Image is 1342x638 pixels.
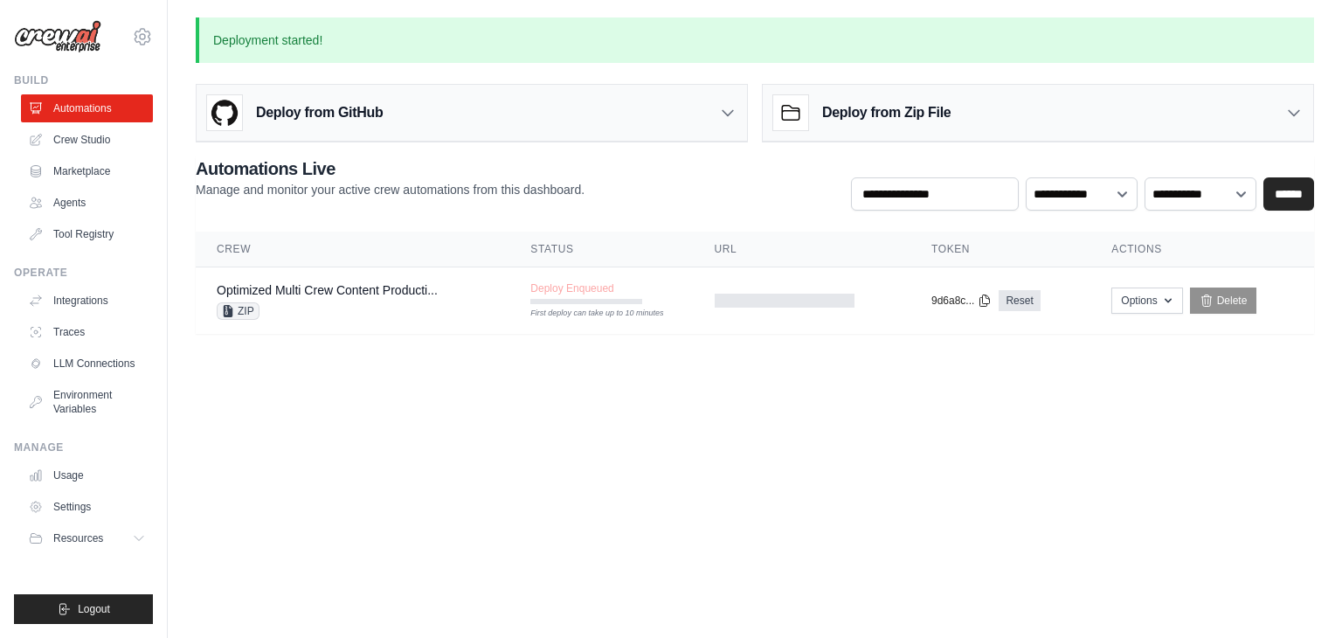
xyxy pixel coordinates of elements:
p: Manage and monitor your active crew automations from this dashboard. [196,181,585,198]
div: Operate [14,266,153,280]
span: Logout [78,602,110,616]
button: Resources [21,524,153,552]
a: Settings [21,493,153,521]
a: Automations [21,94,153,122]
span: Resources [53,531,103,545]
div: Build [14,73,153,87]
a: Traces [21,318,153,346]
img: Logo [14,20,101,53]
p: Deployment started! [196,17,1314,63]
a: Crew Studio [21,126,153,154]
h2: Automations Live [196,156,585,181]
button: 9d6a8c... [931,294,992,308]
a: Marketplace [21,157,153,185]
a: Tool Registry [21,220,153,248]
a: Optimized Multi Crew Content Producti... [217,283,438,297]
div: First deploy can take up to 10 minutes [530,308,642,320]
a: Usage [21,461,153,489]
th: Crew [196,232,509,267]
th: Status [509,232,693,267]
img: GitHub Logo [207,95,242,130]
a: Integrations [21,287,153,315]
h3: Deploy from GitHub [256,102,383,123]
div: Manage [14,440,153,454]
a: LLM Connections [21,350,153,378]
h3: Deploy from Zip File [822,102,951,123]
button: Logout [14,594,153,624]
th: URL [694,232,910,267]
a: Delete [1190,288,1257,314]
span: Deploy Enqueued [530,281,613,295]
th: Token [910,232,1090,267]
a: Reset [999,290,1040,311]
a: Environment Variables [21,381,153,423]
a: Agents [21,189,153,217]
span: ZIP [217,302,259,320]
button: Options [1111,288,1182,314]
th: Actions [1090,232,1314,267]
